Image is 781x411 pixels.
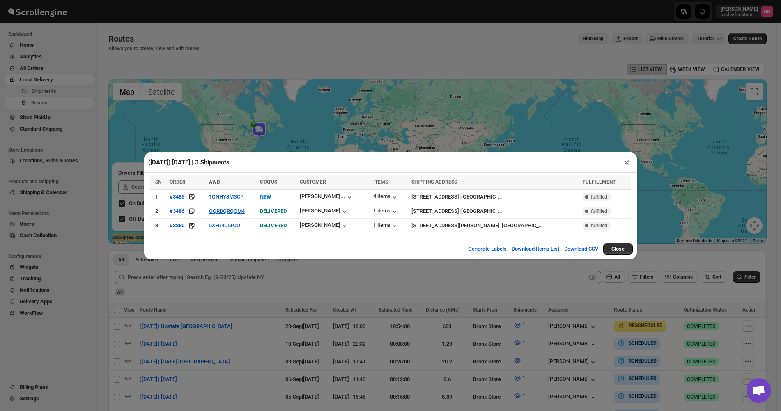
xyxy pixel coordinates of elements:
[591,194,607,200] span: fulfilled
[621,157,633,168] button: ×
[300,193,345,199] div: [PERSON_NAME]...
[300,179,326,185] span: CUSTOMER
[583,179,616,185] span: FULFILLMENT
[150,189,167,204] td: 1
[411,207,578,215] div: |
[209,194,243,200] button: 1GNHY3MSCP
[411,222,578,230] div: |
[155,179,161,185] span: SN
[170,207,184,215] button: #3486
[373,179,388,185] span: ITEMS
[300,208,349,216] button: [PERSON_NAME]
[150,218,167,233] td: 3
[591,222,607,229] span: fulfilled
[260,179,277,185] span: STATUS
[461,207,502,215] div: [GEOGRAPHIC_DATA]
[260,222,287,229] span: DELIVERED
[502,222,543,230] div: [GEOGRAPHIC_DATA]
[591,208,607,215] span: fulfilled
[170,222,184,229] div: #3360
[209,208,245,214] button: OQRDQRQQM4
[463,241,512,257] button: Generate Labels
[411,193,459,201] div: [STREET_ADDRESS]
[411,179,457,185] span: SHIPPING ADDRESS
[461,193,502,201] div: [GEOGRAPHIC_DATA]
[148,158,230,166] h2: ([DATE]) [DATE] | 3 Shipments
[170,194,184,200] div: #3485
[170,208,184,214] div: #3486
[170,193,184,201] button: #3485
[260,194,271,200] span: NEW
[559,241,603,257] button: Download CSV
[170,179,186,185] span: ORDER
[747,378,771,403] a: Open chat
[411,222,500,230] div: [STREET_ADDRESS][PERSON_NAME]
[411,193,578,201] div: |
[603,243,633,255] button: Close
[150,204,167,218] td: 2
[373,193,399,201] button: 4 items
[507,241,564,257] button: Download Items List
[260,208,287,214] span: DELIVERED
[300,222,349,230] button: [PERSON_NAME]
[373,222,399,230] button: 1 items
[411,207,459,215] div: [STREET_ADDRESS]
[170,222,184,230] button: #3360
[209,222,240,229] button: 5XER4U5PJO
[209,179,220,185] span: AWB
[373,208,399,216] button: 1 items
[300,193,354,201] button: [PERSON_NAME]...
